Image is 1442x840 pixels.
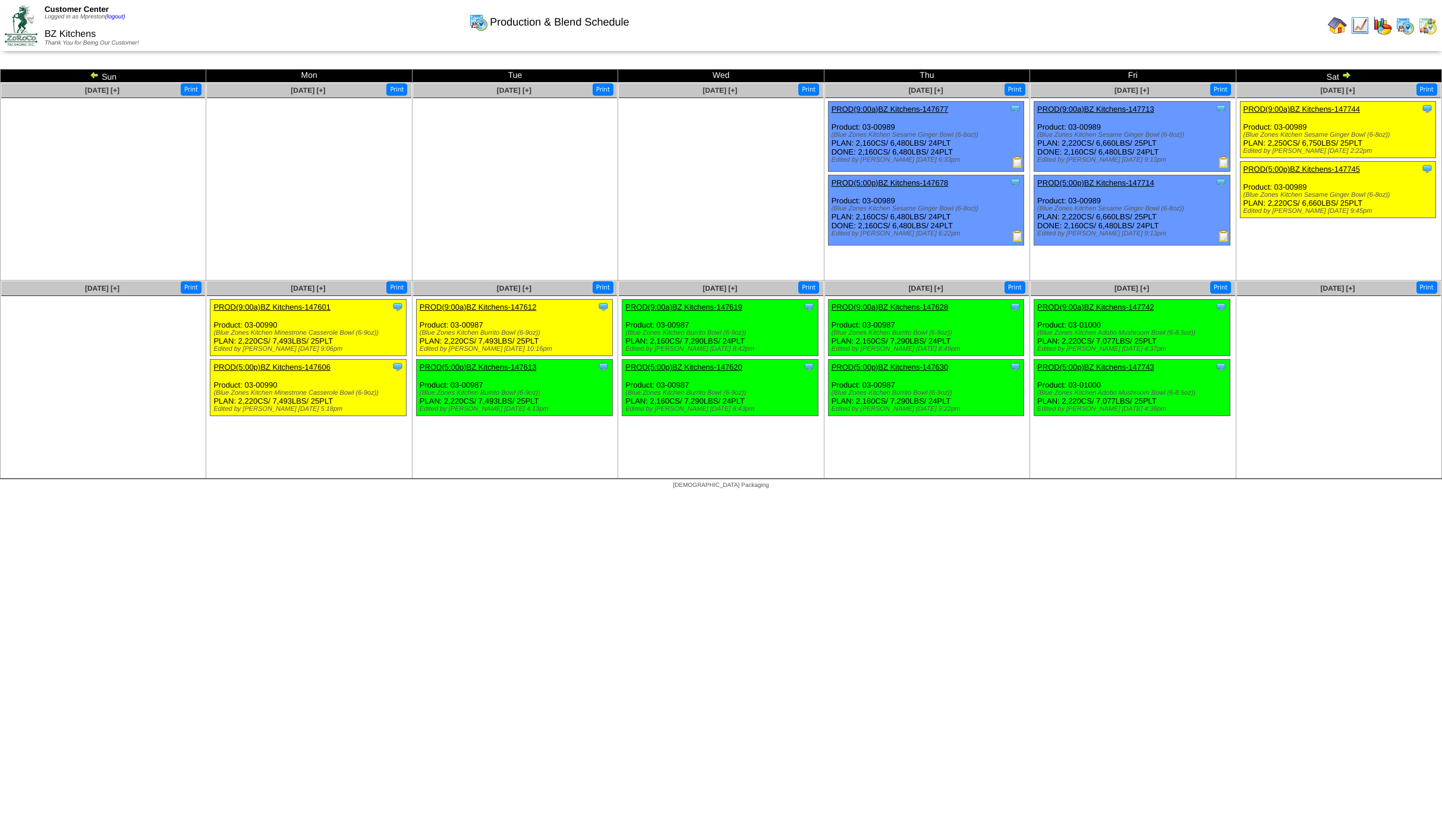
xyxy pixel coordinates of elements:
img: ZoRoCo_Logo(Green%26Foil)%20jpg.webp [5,5,37,45]
img: Tooltip [392,361,404,373]
img: calendarprod.gif [469,12,488,32]
span: [DATE] [+] [703,86,737,95]
button: Print [593,281,613,294]
div: (Blue Zones Kitchen Burrito Bowl (6-9oz)) [625,329,818,336]
a: PROD(9:00a)BZ Kitchens-147628 [832,303,949,312]
div: Edited by [PERSON_NAME] [DATE] 8:49pm [832,345,1024,353]
button: Print [593,83,613,96]
img: Tooltip [803,301,815,313]
td: Tue [412,70,618,83]
a: PROD(5:00p)BZ Kitchens-147620 [625,363,742,372]
div: (Blue Zones Kitchen Sesame Ginger Bowl (6-8oz)) [832,131,1024,139]
span: Logged in as Mpreston [45,14,125,20]
button: Print [1005,83,1025,96]
div: Product: 03-00990 PLAN: 2,220CS / 7,493LBS / 25PLT [210,300,407,356]
div: Edited by [PERSON_NAME] [DATE] 9:22pm [832,405,1024,413]
a: PROD(5:00p)BZ Kitchens-147613 [420,363,537,372]
a: PROD(9:00a)BZ Kitchens-147713 [1037,105,1154,114]
div: (Blue Zones Kitchen Minestrone Casserole Bowl (6-9oz)) [213,389,406,397]
a: PROD(9:00a)BZ Kitchens-147619 [625,303,742,312]
div: (Blue Zones Kitchen Sesame Ginger Bowl (6-8oz)) [832,205,1024,212]
div: (Blue Zones Kitchen Burrito Bowl (6-9oz)) [625,389,818,397]
div: Product: 03-00987 PLAN: 2,220CS / 7,493LBS / 25PLT [416,300,612,356]
img: Tooltip [597,301,609,313]
div: Edited by [PERSON_NAME] [DATE] 8:43pm [625,405,818,413]
a: PROD(9:00a)BZ Kitchens-147677 [832,105,949,114]
img: Tooltip [1009,361,1021,373]
div: Product: 03-00989 PLAN: 2,160CS / 6,480LBS / 24PLT DONE: 2,160CS / 6,480LBS / 24PLT [828,175,1024,246]
a: PROD(5:00p)BZ Kitchens-147745 [1243,165,1361,174]
div: (Blue Zones Kitchen Burrito Bowl (6-9oz)) [420,389,612,397]
img: arrowright.gif [1342,70,1351,80]
a: PROD(9:00a)BZ Kitchens-147601 [213,303,330,312]
a: [DATE] [+] [497,284,531,292]
div: Product: 03-00989 PLAN: 2,250CS / 6,750LBS / 25PLT [1240,102,1436,158]
div: Product: 03-00989 PLAN: 2,220CS / 6,660LBS / 25PLT DONE: 2,160CS / 6,480LBS / 24PLT [1034,175,1230,246]
a: (logout) [105,14,125,20]
img: Tooltip [1421,163,1433,175]
img: Tooltip [1215,301,1227,313]
span: [DATE] [+] [909,284,943,292]
div: (Blue Zones Kitchen Sesame Ginger Bowl (6-8oz)) [1243,191,1436,199]
a: [DATE] [+] [1320,86,1355,95]
div: Product: 03-00987 PLAN: 2,160CS / 7,290LBS / 24PLT [622,360,818,416]
div: Product: 03-00987 PLAN: 2,160CS / 7,290LBS / 24PLT [828,360,1024,416]
div: Product: 03-00989 PLAN: 2,160CS / 6,480LBS / 24PLT DONE: 2,160CS / 6,480LBS / 24PLT [828,102,1024,172]
td: Sat [1236,70,1441,83]
img: Tooltip [803,361,815,373]
button: Print [1210,281,1231,294]
td: Wed [618,70,824,83]
div: Edited by [PERSON_NAME] [DATE] 9:06pm [213,345,406,353]
div: Edited by [PERSON_NAME] [DATE] 4:37pm [1037,345,1230,353]
div: Edited by [PERSON_NAME] [DATE] 9:13pm [1037,230,1230,237]
a: [DATE] [+] [1114,284,1149,292]
td: Fri [1030,70,1236,83]
a: [DATE] [+] [85,284,119,292]
a: PROD(5:00p)BZ Kitchens-147606 [213,363,330,372]
img: Production Report [1012,230,1024,242]
button: Print [1416,281,1437,294]
div: Edited by [PERSON_NAME] [DATE] 4:38pm [1037,405,1230,413]
span: BZ Kitchens [45,29,96,39]
img: Production Report [1218,156,1230,168]
div: (Blue Zones Kitchen Burrito Bowl (6-9oz)) [832,329,1024,336]
img: arrowleft.gif [90,70,99,80]
span: Customer Center [45,5,109,14]
a: [DATE] [+] [909,86,943,95]
img: calendarinout.gif [1418,16,1437,35]
img: calendarprod.gif [1396,16,1415,35]
div: (Blue Zones Kitchen Sesame Ginger Bowl (6-8oz)) [1037,131,1230,139]
img: graph.gif [1373,16,1392,35]
button: Print [181,83,201,96]
div: Product: 03-01000 PLAN: 2,220CS / 7,077LBS / 25PLT [1034,360,1230,416]
img: Tooltip [392,301,404,313]
a: [DATE] [+] [291,86,325,95]
div: (Blue Zones Kitchen Adobo Mushroom Bowl (6-8.5oz)) [1037,329,1230,336]
div: Edited by [PERSON_NAME] [DATE] 8:42pm [625,345,818,353]
div: (Blue Zones Kitchen Minestrone Casserole Bowl (6-9oz)) [213,329,406,336]
img: Tooltip [1009,103,1021,115]
button: Print [1005,281,1025,294]
a: [DATE] [+] [1114,86,1149,95]
a: [DATE] [+] [703,284,737,292]
div: Product: 03-00987 PLAN: 2,160CS / 7,290LBS / 24PLT [622,300,818,356]
div: Edited by [PERSON_NAME] [DATE] 2:22pm [1243,147,1436,155]
div: Edited by [PERSON_NAME] [DATE] 9:45pm [1243,207,1436,215]
td: Sun [1,70,206,83]
img: Production Report [1218,230,1230,242]
img: Tooltip [1215,103,1227,115]
span: Thank You for Being Our Customer! [45,40,139,46]
button: Print [798,83,819,96]
div: Edited by [PERSON_NAME] [DATE] 6:22pm [832,230,1024,237]
a: [DATE] [+] [291,284,325,292]
button: Print [181,281,201,294]
div: Product: 03-00990 PLAN: 2,220CS / 7,493LBS / 25PLT [210,360,407,416]
a: [DATE] [+] [1320,284,1355,292]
